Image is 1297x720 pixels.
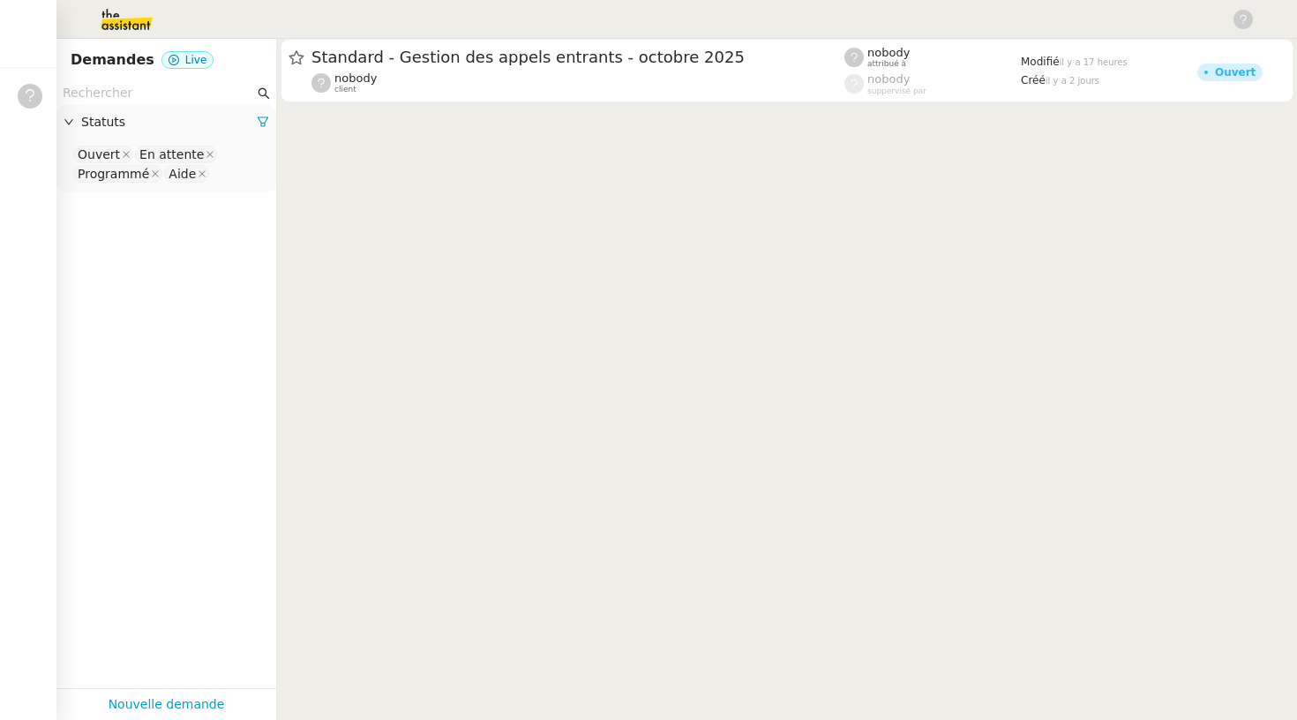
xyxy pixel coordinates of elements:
[73,165,162,183] nz-select-item: Programmé
[867,59,906,69] span: attribué à
[1046,76,1099,86] span: il y a 2 jours
[1215,67,1256,78] div: Ouvert
[56,105,276,139] div: Statuts
[334,85,356,94] span: client
[169,166,196,182] div: Aide
[81,112,257,132] span: Statuts
[78,146,120,162] div: Ouvert
[867,72,910,86] span: nobody
[844,72,1021,95] app-user-label: suppervisé par
[311,71,844,94] app-user-detailed-label: client
[867,46,910,59] span: nobody
[78,166,149,182] div: Programmé
[135,146,217,163] nz-select-item: En attente
[71,48,154,72] nz-page-header-title: Demandes
[185,54,207,66] span: Live
[1060,57,1128,67] span: il y a 17 heures
[334,71,377,85] span: nobody
[63,83,254,103] input: Rechercher
[164,165,209,183] nz-select-item: Aide
[867,86,926,96] span: suppervisé par
[109,694,225,715] a: Nouvelle demande
[1021,56,1060,68] span: Modifié
[1021,74,1046,86] span: Créé
[844,46,1021,69] app-user-label: attribué à
[139,146,204,162] div: En attente
[311,49,844,65] span: Standard - Gestion des appels entrants - octobre 2025
[73,146,133,163] nz-select-item: Ouvert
